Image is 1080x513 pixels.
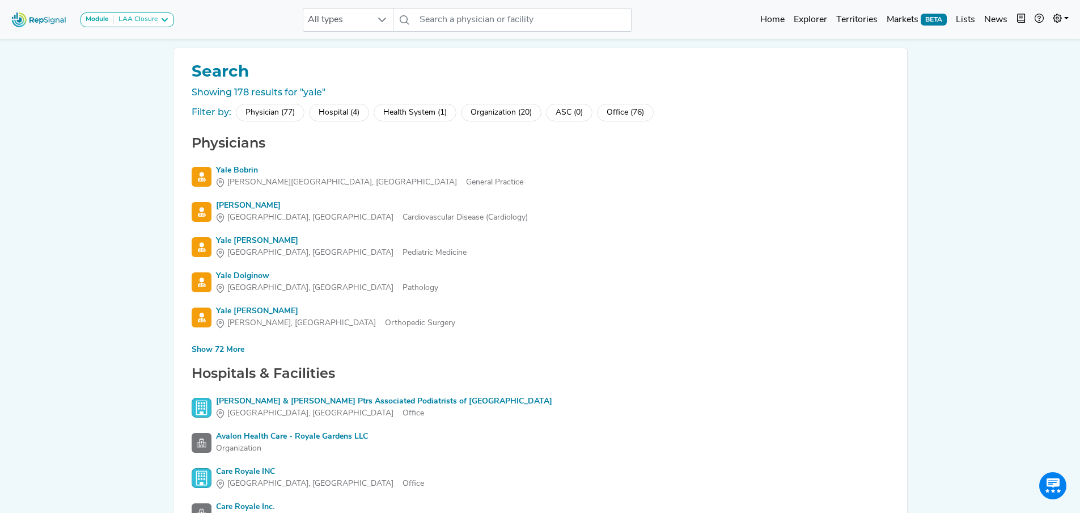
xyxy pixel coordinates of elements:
img: Physician Search Icon [192,272,211,292]
a: Yale [PERSON_NAME][GEOGRAPHIC_DATA], [GEOGRAPHIC_DATA]Pediatric Medicine [192,235,889,259]
img: Office Search Icon [192,468,211,488]
h2: Physicians [187,135,893,152]
input: Search a physician or facility [415,8,632,32]
span: [GEOGRAPHIC_DATA], [GEOGRAPHIC_DATA] [227,407,393,419]
div: General Practice [216,176,523,188]
a: Yale Bobrin[PERSON_NAME][GEOGRAPHIC_DATA], [GEOGRAPHIC_DATA]General Practice [192,165,889,188]
a: News [980,9,1012,31]
img: Physician Search Icon [192,237,211,257]
div: Yale Dolginow [216,270,438,282]
button: Intel Book [1012,9,1030,31]
a: MarketsBETA [882,9,951,31]
img: Physician Search Icon [192,202,211,222]
span: [PERSON_NAME][GEOGRAPHIC_DATA], [GEOGRAPHIC_DATA] [227,176,457,188]
div: Office [216,478,424,490]
div: Yale [PERSON_NAME] [216,305,455,317]
a: Territories [832,9,882,31]
div: Orthopedic Surgery [216,317,455,329]
div: [PERSON_NAME] & [PERSON_NAME] Ptrs Associated Podiatrists of [GEOGRAPHIC_DATA] [216,396,552,407]
div: Office (76) [597,104,654,121]
a: Avalon Health Care - Royale Gardens LLCOrganization [192,431,889,455]
div: [PERSON_NAME] [216,200,528,212]
a: [PERSON_NAME] & [PERSON_NAME] Ptrs Associated Podiatrists of [GEOGRAPHIC_DATA][GEOGRAPHIC_DATA], ... [192,396,889,419]
div: Yale [PERSON_NAME] [216,235,467,247]
span: [GEOGRAPHIC_DATA], [GEOGRAPHIC_DATA] [227,212,393,224]
a: Yale [PERSON_NAME][PERSON_NAME], [GEOGRAPHIC_DATA]Orthopedic Surgery [192,305,889,329]
div: Office [216,407,552,419]
strong: Module [86,16,109,23]
div: Yale Bobrin [216,165,523,176]
a: Lists [951,9,980,31]
div: Care Royale Inc. [216,501,274,513]
span: [GEOGRAPHIC_DATA], [GEOGRAPHIC_DATA] [227,282,393,294]
div: Care Royale INC [216,466,424,478]
div: Cardiovascular Disease (Cardiology) [216,212,528,224]
div: Organization [216,443,368,455]
div: Pathology [216,282,438,294]
img: Office Search Icon [192,398,211,418]
span: [GEOGRAPHIC_DATA], [GEOGRAPHIC_DATA] [227,478,393,490]
span: [PERSON_NAME], [GEOGRAPHIC_DATA] [227,317,376,329]
div: Organization (20) [461,104,541,121]
div: LAA Closure [114,15,158,24]
a: Home [756,9,789,31]
a: Explorer [789,9,832,31]
div: Show 72 More [192,344,244,356]
img: Physician Search Icon [192,167,211,187]
span: [GEOGRAPHIC_DATA], [GEOGRAPHIC_DATA] [227,247,393,259]
div: ASC (0) [546,104,592,121]
span: All types [303,9,371,31]
span: BETA [921,14,947,25]
div: Hospital (4) [309,104,369,121]
img: Facility Search Icon [192,433,211,453]
div: Physician (77) [236,104,304,121]
button: ModuleLAA Closure [81,12,174,27]
div: Health System (1) [374,104,456,121]
div: Avalon Health Care - Royale Gardens LLC [216,431,368,443]
h2: Hospitals & Facilities [187,365,893,382]
a: [PERSON_NAME][GEOGRAPHIC_DATA], [GEOGRAPHIC_DATA]Cardiovascular Disease (Cardiology) [192,200,889,224]
div: Pediatric Medicine [216,247,467,259]
img: Physician Search Icon [192,308,211,327]
a: Care Royale INC[GEOGRAPHIC_DATA], [GEOGRAPHIC_DATA]Office [192,466,889,490]
h1: Search [187,62,893,81]
div: Showing 178 results for "yale" [187,86,893,99]
div: Filter by: [192,106,231,119]
a: Yale Dolginow[GEOGRAPHIC_DATA], [GEOGRAPHIC_DATA]Pathology [192,270,889,294]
